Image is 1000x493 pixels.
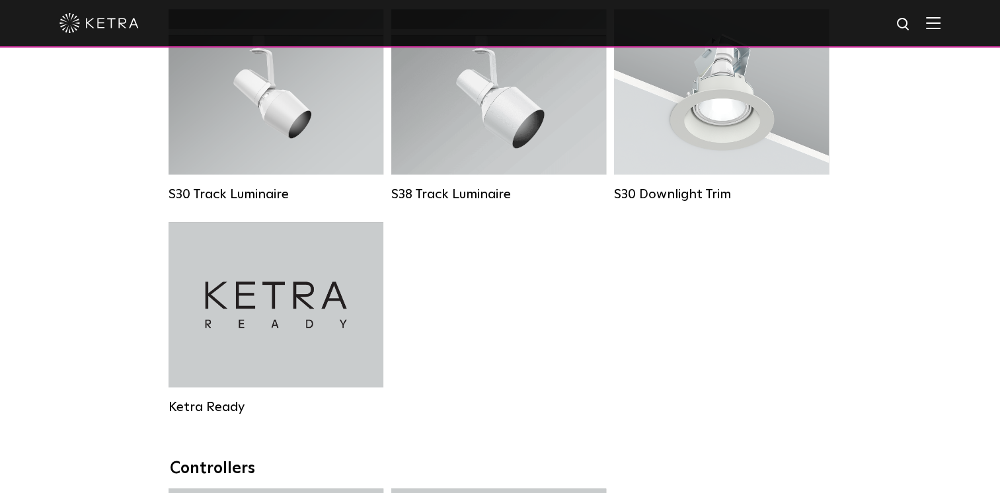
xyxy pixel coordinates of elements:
[926,17,941,29] img: Hamburger%20Nav.svg
[391,9,606,202] a: S38 Track Luminaire Lumen Output:1100Colors:White / BlackBeam Angles:10° / 25° / 40° / 60°Wattage...
[169,9,383,202] a: S30 Track Luminaire Lumen Output:1100Colors:White / BlackBeam Angles:15° / 25° / 40° / 60° / 90°W...
[614,9,829,202] a: S30 Downlight Trim S30 Downlight Trim
[614,186,829,202] div: S30 Downlight Trim
[169,222,383,415] a: Ketra Ready Ketra Ready
[896,17,912,33] img: search icon
[169,399,383,415] div: Ketra Ready
[391,186,606,202] div: S38 Track Luminaire
[169,186,383,202] div: S30 Track Luminaire
[170,459,831,478] div: Controllers
[59,13,139,33] img: ketra-logo-2019-white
